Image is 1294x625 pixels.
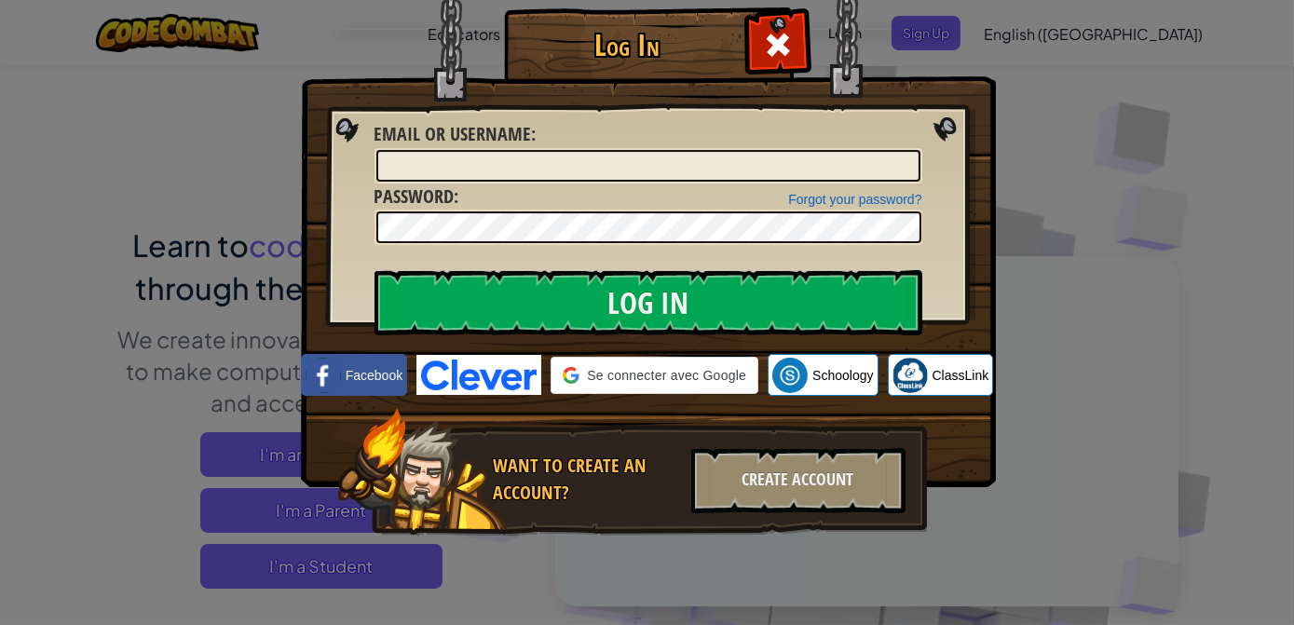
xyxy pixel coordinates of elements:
[375,183,455,209] span: Password
[306,358,341,393] img: facebook_small.png
[788,192,921,207] a: Forgot your password?
[812,366,873,385] span: Schoology
[494,453,680,506] div: Want to create an account?
[772,358,808,393] img: schoology.png
[375,270,922,335] input: Log In
[933,366,989,385] span: ClassLink
[375,183,459,211] label: :
[416,355,541,395] img: clever-logo-blue.png
[587,366,746,385] span: Se connecter avec Google
[375,121,537,148] label: :
[691,448,906,513] div: Create Account
[551,357,758,394] div: Se connecter avec Google
[892,358,928,393] img: classlink-logo-small.png
[346,366,402,385] span: Facebook
[375,121,532,146] span: Email or Username
[509,29,746,61] h1: Log In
